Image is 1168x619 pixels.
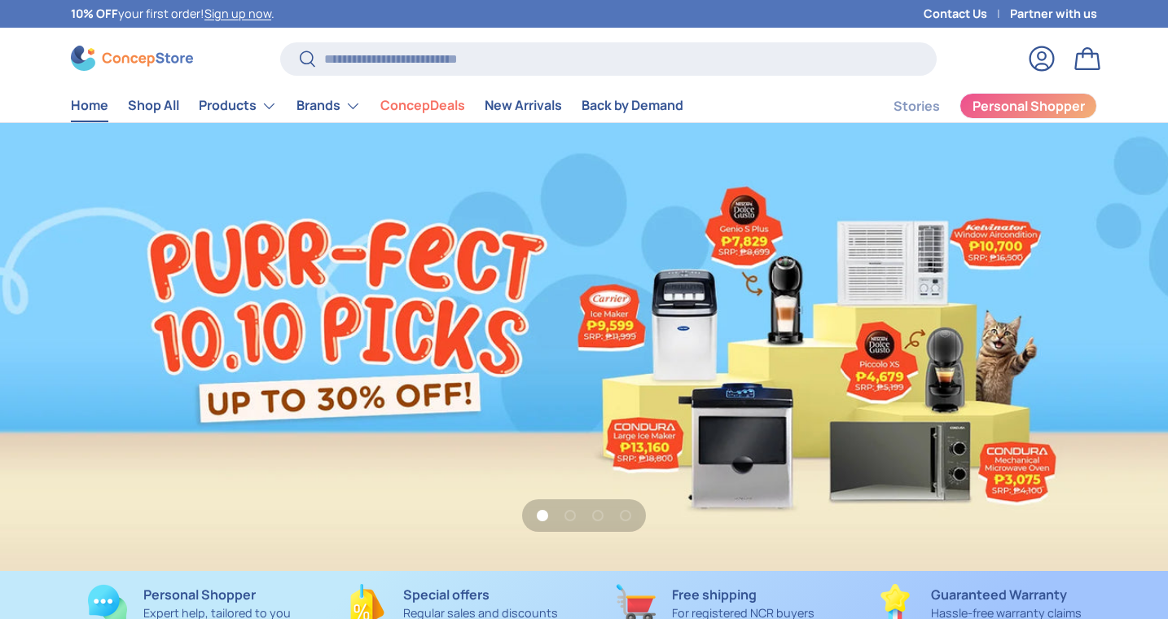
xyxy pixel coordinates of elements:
[204,6,271,21] a: Sign up now
[854,90,1097,122] nav: Secondary
[582,90,683,121] a: Back by Demand
[672,586,757,604] strong: Free shipping
[959,93,1097,119] a: Personal Shopper
[973,99,1085,112] span: Personal Shopper
[485,90,562,121] a: New Arrivals
[924,5,1010,23] a: Contact Us
[894,90,940,122] a: Stories
[296,90,361,122] a: Brands
[287,90,371,122] summary: Brands
[199,90,277,122] a: Products
[380,90,465,121] a: ConcepDeals
[71,90,108,121] a: Home
[71,90,683,122] nav: Primary
[71,46,193,71] img: ConcepStore
[931,586,1067,604] strong: Guaranteed Warranty
[128,90,179,121] a: Shop All
[189,90,287,122] summary: Products
[143,586,256,604] strong: Personal Shopper
[71,5,274,23] p: your first order! .
[71,6,118,21] strong: 10% OFF
[1010,5,1097,23] a: Partner with us
[403,586,490,604] strong: Special offers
